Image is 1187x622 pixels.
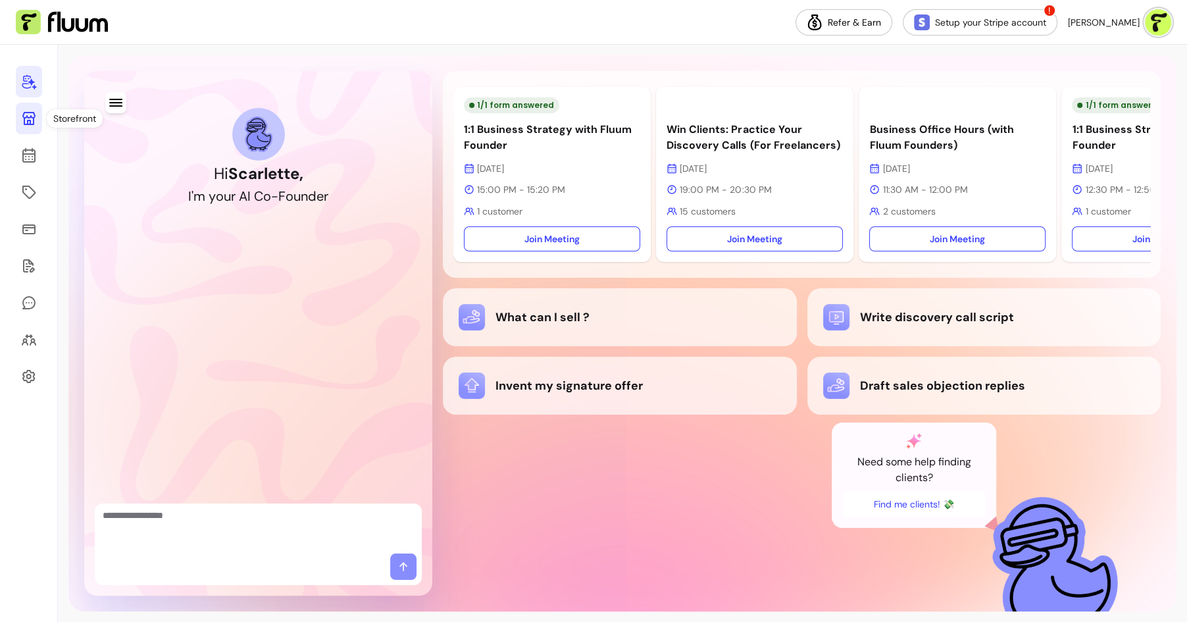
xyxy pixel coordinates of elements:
[464,205,640,218] p: 1 customer
[1072,97,1167,113] div: 1 / 1 form answered
[459,373,780,399] div: Invent my signature offer
[16,287,42,319] a: My Messages
[193,187,205,205] div: m
[823,304,849,330] img: Write discovery call script
[214,163,303,184] h1: Hi
[823,373,1145,399] div: Draft sales objection replies
[103,509,414,548] textarea: Ask me anything...
[209,187,216,205] div: y
[16,361,42,392] a: Settings
[254,187,263,205] div: C
[16,140,42,171] a: Calendar
[869,122,1046,153] p: Business Office Hours (with Fluum Founders)
[903,9,1057,36] a: Setup your Stripe account
[464,97,559,113] div: 1 / 1 form answered
[914,14,930,30] img: Stripe Icon
[842,491,986,517] button: Find me clients! 💸
[324,187,328,205] div: r
[16,250,42,282] a: Forms
[191,187,193,205] div: '
[667,183,843,196] p: 19:00 PM - 20:30 PM
[667,122,843,153] p: Win Clients: Practice Your Discovery Calls (For Freelancers)
[231,187,236,205] div: r
[842,454,986,486] p: Need some help finding clients?
[188,187,328,205] h2: I'm your AI Co-Founder
[1145,9,1171,36] img: avatar
[1068,16,1140,29] span: [PERSON_NAME]
[316,187,324,205] div: e
[869,162,1046,175] p: [DATE]
[188,187,191,205] div: I
[459,373,485,399] img: Invent my signature offer
[667,205,843,218] p: 15 customers
[271,187,278,205] div: -
[47,109,103,128] div: Storefront
[228,163,303,184] b: Scarlette ,
[16,66,42,97] a: Home
[869,226,1046,251] a: Join Meeting
[224,187,231,205] div: u
[869,205,1046,218] p: 2 customers
[16,10,108,35] img: Fluum Logo
[263,187,271,205] div: o
[216,187,224,205] div: o
[16,213,42,245] a: Sales
[16,176,42,208] a: Offerings
[906,433,922,449] img: AI Co-Founder gradient star
[1068,9,1171,36] button: avatar[PERSON_NAME]
[308,187,316,205] div: d
[459,304,780,330] div: What can I sell ?
[464,183,640,196] p: 15:00 PM - 15:20 PM
[16,103,42,134] a: Storefront
[16,324,42,355] a: Clients
[301,187,308,205] div: n
[464,162,640,175] p: [DATE]
[239,187,247,205] div: A
[823,373,849,399] img: Draft sales objection replies
[293,187,301,205] div: u
[464,122,640,153] p: 1:1 Business Strategy with Fluum Founder
[286,187,293,205] div: o
[459,304,485,330] img: What can I sell ?
[464,226,640,251] a: Join Meeting
[667,162,843,175] p: [DATE]
[278,187,286,205] div: F
[667,226,843,251] a: Join Meeting
[823,304,1145,330] div: Write discovery call script
[245,117,272,151] img: AI Co-Founder avatar
[869,183,1046,196] p: 11:30 AM - 12:00 PM
[796,9,892,36] a: Refer & Earn
[247,187,251,205] div: I
[1043,4,1056,17] span: !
